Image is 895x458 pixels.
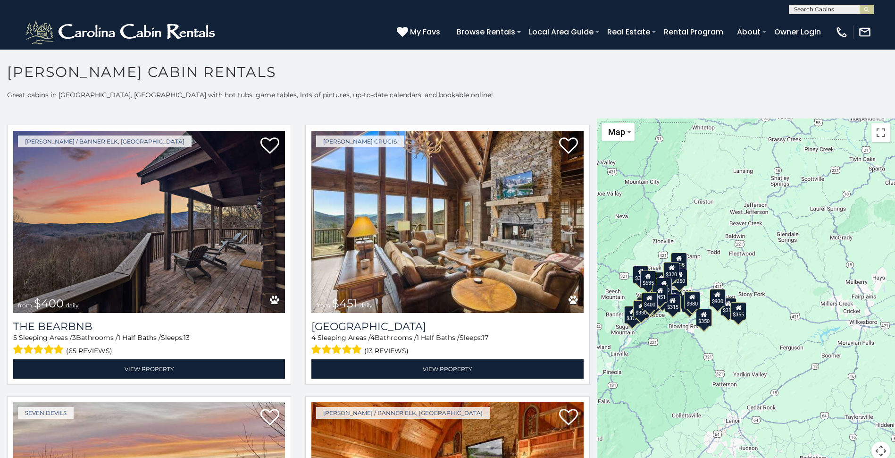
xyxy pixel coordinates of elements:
a: Add to favorites [559,136,578,156]
span: My Favs [410,26,440,38]
div: $355 [720,298,736,316]
a: [PERSON_NAME] / Banner Elk, [GEOGRAPHIC_DATA] [18,136,192,147]
a: Rental Program [659,24,728,40]
div: $305 [633,266,649,284]
div: Sleeping Areas / Bathrooms / Sleeps: [311,333,583,357]
div: $355 [730,302,746,320]
img: White-1-2.png [24,18,219,46]
span: $451 [332,297,358,310]
span: Map [608,127,625,137]
a: Local Area Guide [524,24,598,40]
a: Add to favorites [260,136,279,156]
div: $375 [624,306,640,324]
img: mail-regular-white.png [858,25,871,39]
span: 1 Half Baths / [118,333,161,342]
span: from [316,302,330,309]
a: [PERSON_NAME] Crucis [316,136,404,147]
button: Change map style [602,123,635,141]
img: The Bearbnb [13,131,285,313]
div: $410 [647,282,663,300]
div: $315 [664,295,680,313]
div: $395 [665,289,681,307]
span: 17 [482,333,488,342]
a: Cucumber Tree Lodge from $451 daily [311,131,583,313]
span: 1 Half Baths / [417,333,460,342]
a: [PERSON_NAME] / Banner Elk, [GEOGRAPHIC_DATA] [316,407,490,419]
span: 4 [311,333,316,342]
a: [GEOGRAPHIC_DATA] [311,320,583,333]
span: 4 [370,333,375,342]
div: $330 [633,300,649,318]
span: (65 reviews) [66,345,112,357]
div: $400 [642,292,658,310]
div: $250 [671,269,687,287]
span: 3 [72,333,76,342]
a: The Bearbnb [13,320,285,333]
span: daily [360,302,373,309]
img: Cucumber Tree Lodge [311,131,583,313]
div: $565 [654,272,670,290]
img: phone-regular-white.png [835,25,848,39]
div: $480 [665,294,681,312]
div: $380 [684,291,700,309]
a: Seven Devils [18,407,74,419]
a: View Property [311,359,583,379]
div: $635 [640,271,656,288]
a: View Property [13,359,285,379]
div: $350 [696,309,712,327]
a: My Favs [397,26,443,38]
span: from [18,302,32,309]
div: $525 [671,253,687,271]
a: Owner Login [770,24,826,40]
div: $930 [710,289,726,307]
div: $320 [663,262,679,280]
span: daily [66,302,79,309]
a: Real Estate [602,24,655,40]
span: $400 [34,297,64,310]
a: Add to favorites [260,408,279,428]
div: Sleeping Areas / Bathrooms / Sleeps: [13,333,285,357]
div: $695 [682,295,698,313]
button: Toggle fullscreen view [871,123,890,142]
a: Add to favorites [559,408,578,428]
div: $210 [656,278,672,296]
div: $451 [652,285,668,303]
a: The Bearbnb from $400 daily [13,131,285,313]
span: 13 [184,333,190,342]
h3: Cucumber Tree Lodge [311,320,583,333]
a: About [732,24,765,40]
a: Browse Rentals [452,24,520,40]
span: 5 [13,333,17,342]
span: (13 reviews) [364,345,409,357]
